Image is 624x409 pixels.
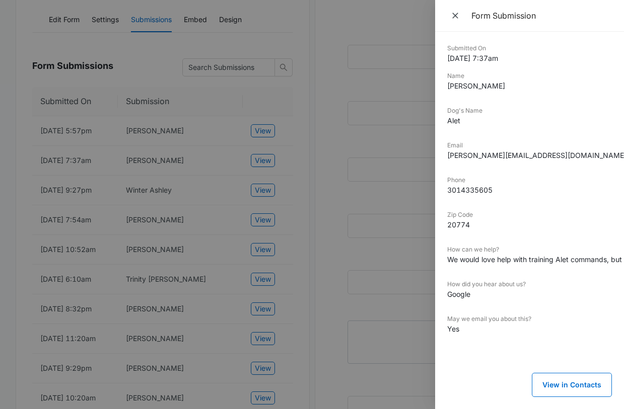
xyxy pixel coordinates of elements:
[447,141,612,150] dt: Email
[447,254,612,265] dd: We would love help with training Alet commands, but most importantly, behavior control. Alet has ...
[447,219,612,230] dd: 20774
[447,280,612,289] dt: How did you hear about us?
[447,115,612,126] dd: Alet
[447,71,612,80] dt: Name
[447,176,612,185] dt: Phone
[450,9,462,23] span: Close
[447,106,612,115] dt: Dog's Name
[447,185,612,195] dd: 3014335605
[532,373,612,397] button: View in Contacts
[447,8,465,23] button: Close
[447,245,612,254] dt: How can we help?
[447,44,612,53] dt: Submitted On
[447,314,612,323] dt: May we email you about this?
[447,80,612,91] dd: [PERSON_NAME]
[447,150,612,160] dd: [PERSON_NAME][EMAIL_ADDRESS][DOMAIN_NAME]
[447,210,612,219] dt: Zip Code
[447,289,612,299] dd: Google
[447,323,612,334] dd: Yes
[447,53,612,63] dd: [DATE] 7:37am
[471,10,612,21] div: Form Submission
